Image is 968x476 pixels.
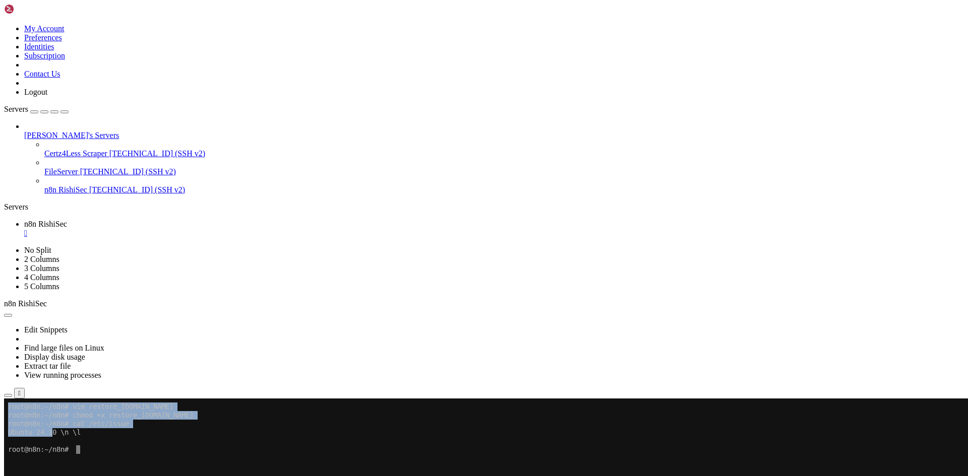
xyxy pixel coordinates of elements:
a: 2 Columns [24,255,59,263]
a: Subscription [24,51,65,60]
x-row: root@n8n:~/n8n# [4,47,837,55]
x-row: root@n8n:~/n8n# chmod +x restore_[DOMAIN_NAME] [4,13,837,21]
a: n8n RishiSec [24,220,964,238]
img: Shellngn [4,4,62,14]
x-row: root@n8n:~/n8n# cat /etc/issue [4,21,837,30]
span: n8n RishiSec [44,185,87,194]
a: View running processes [24,371,101,379]
li: n8n RishiSec [TECHNICAL_ID] (SSH v2) [44,176,964,194]
span: [TECHNICAL_ID] (SSH v2) [89,185,185,194]
div: Servers [4,202,964,212]
li: [PERSON_NAME]'s Servers [24,122,964,194]
a: Edit Snippets [24,325,68,334]
button:  [14,388,25,398]
li: Certz4Less Scraper [TECHNICAL_ID] (SSH v2) [44,140,964,158]
a: Find large files on Linux [24,344,104,352]
a: My Account [24,24,65,33]
div: (16, 5) [72,47,76,55]
a: Logout [24,88,47,96]
a: [PERSON_NAME]'s Servers [24,131,964,140]
span: [TECHNICAL_ID] (SSH v2) [109,149,205,158]
a: Display disk usage [24,353,85,361]
a: Servers [4,105,69,113]
a: Identities [24,42,54,51]
a: FileServer [TECHNICAL_ID] (SSH v2) [44,167,964,176]
a: 5 Columns [24,282,59,291]
a: 3 Columns [24,264,59,273]
a: Contact Us [24,70,60,78]
a: No Split [24,246,51,254]
span: n8n RishiSec [4,299,47,308]
span: [TECHNICAL_ID] (SSH v2) [80,167,176,176]
a: Extract tar file [24,362,71,370]
span: Certz4Less Scraper [44,149,107,158]
a: Preferences [24,33,62,42]
a: Certz4Less Scraper [TECHNICAL_ID] (SSH v2) [44,149,964,158]
a: n8n RishiSec [TECHNICAL_ID] (SSH v2) [44,185,964,194]
div:  [18,389,21,397]
li: FileServer [TECHNICAL_ID] (SSH v2) [44,158,964,176]
span: FileServer [44,167,78,176]
x-row: Ubuntu 24.10 \n \l [4,30,837,38]
a:  [24,229,964,238]
span: n8n RishiSec [24,220,67,228]
span: [PERSON_NAME]'s Servers [24,131,119,140]
span: Servers [4,105,28,113]
x-row: root@n8n:~/n8n# vim restore_[DOMAIN_NAME] [4,4,837,13]
a: 4 Columns [24,273,59,282]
